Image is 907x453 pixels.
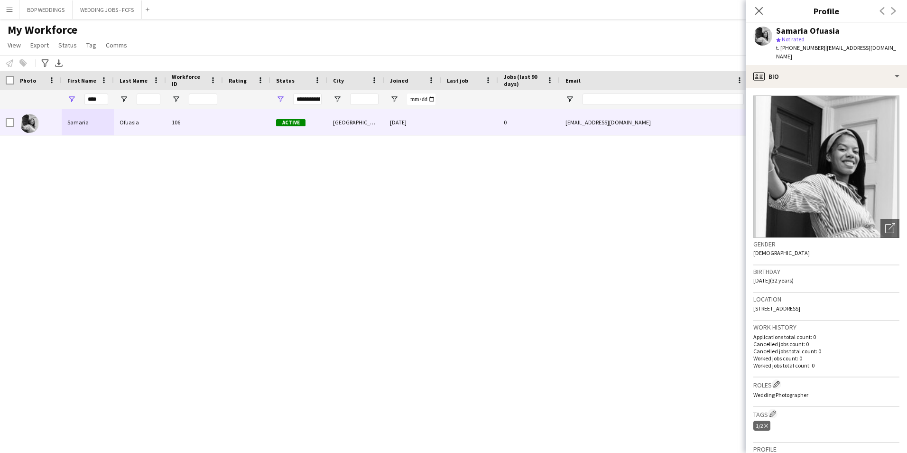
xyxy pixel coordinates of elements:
[498,109,560,135] div: 0
[390,77,408,84] span: Joined
[55,39,81,51] a: Status
[390,95,398,104] button: Open Filter Menu
[19,0,73,19] button: BDP WEDDINGS
[753,355,899,362] p: Worked jobs count: 0
[560,109,750,135] div: [EMAIL_ADDRESS][DOMAIN_NAME]
[20,114,39,133] img: Samaria Ofuasia
[67,95,76,104] button: Open Filter Menu
[776,44,896,60] span: | [EMAIL_ADDRESS][DOMAIN_NAME]
[753,277,794,284] span: [DATE] (32 years)
[62,109,114,135] div: Samaria
[39,57,51,69] app-action-btn: Advanced filters
[565,77,581,84] span: Email
[30,41,49,49] span: Export
[350,94,379,105] input: City Filter Input
[58,41,77,49] span: Status
[84,94,108,105] input: First Name Filter Input
[120,77,148,84] span: Last Name
[583,94,744,105] input: Email Filter Input
[333,77,344,84] span: City
[8,23,77,37] span: My Workforce
[753,340,899,348] p: Cancelled jobs count: 0
[753,348,899,355] p: Cancelled jobs total count: 0
[565,95,574,104] button: Open Filter Menu
[120,95,128,104] button: Open Filter Menu
[8,41,21,49] span: View
[753,249,810,256] span: [DEMOGRAPHIC_DATA]
[86,41,96,49] span: Tag
[102,39,131,51] a: Comms
[53,57,65,69] app-action-btn: Export XLSX
[276,119,305,126] span: Active
[776,27,840,35] div: Samaria Ofuasia
[333,95,342,104] button: Open Filter Menu
[384,109,441,135] div: [DATE]
[753,240,899,248] h3: Gender
[67,77,96,84] span: First Name
[753,333,899,340] p: Applications total count: 0
[229,77,247,84] span: Rating
[753,362,899,369] p: Worked jobs total count: 0
[327,109,384,135] div: [GEOGRAPHIC_DATA]
[753,305,800,312] span: [STREET_ADDRESS]
[172,95,180,104] button: Open Filter Menu
[137,94,160,105] input: Last Name Filter Input
[172,73,206,87] span: Workforce ID
[753,379,899,389] h3: Roles
[276,95,285,104] button: Open Filter Menu
[746,5,907,17] h3: Profile
[276,77,295,84] span: Status
[753,267,899,276] h3: Birthday
[880,219,899,238] div: Open photos pop-in
[73,0,142,19] button: WEDDING JOBS - FCFS
[166,109,223,135] div: 106
[746,65,907,88] div: Bio
[27,39,53,51] a: Export
[407,94,435,105] input: Joined Filter Input
[189,94,217,105] input: Workforce ID Filter Input
[504,73,543,87] span: Jobs (last 90 days)
[753,421,770,431] div: 1/2
[106,41,127,49] span: Comms
[753,295,899,303] h3: Location
[753,409,899,419] h3: Tags
[753,323,899,331] h3: Work history
[776,44,825,51] span: t. [PHONE_NUMBER]
[753,391,808,398] span: Wedding Photographer
[4,39,25,51] a: View
[782,36,805,43] span: Not rated
[447,77,468,84] span: Last job
[20,77,36,84] span: Photo
[114,109,166,135] div: Ofuasia
[753,95,899,238] img: Crew avatar or photo
[83,39,100,51] a: Tag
